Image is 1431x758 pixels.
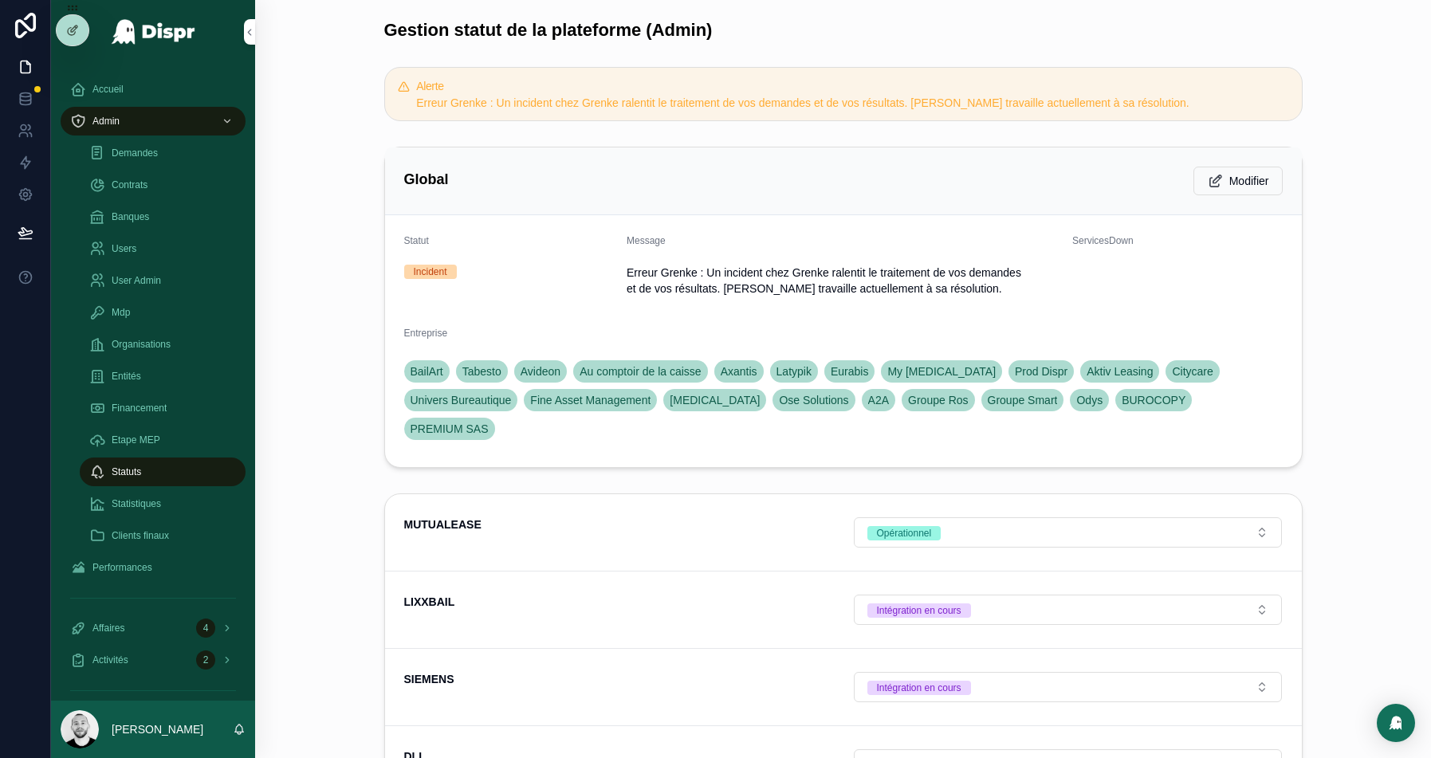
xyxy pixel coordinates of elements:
span: Aktiv Leasing [1087,363,1153,379]
div: 4 [196,619,215,638]
div: Open Intercom Messenger [1377,704,1415,742]
a: My [MEDICAL_DATA] [881,360,1002,383]
button: Select Button [854,595,1282,625]
div: Erreur Grenke : Un incident chez Grenke ralentit le traitement de vos demandes et de vos résultat... [416,95,1288,111]
span: Financement [112,402,167,414]
span: Contrats [112,179,147,191]
img: App logo [111,19,196,45]
button: Modifier [1193,167,1283,195]
span: Modifier [1229,173,1269,189]
a: Tabesto [456,360,508,383]
span: Au comptoir de la caisse [580,363,702,379]
a: Citycare [1166,360,1219,383]
a: Activités2 [61,646,246,674]
span: My [MEDICAL_DATA] [887,363,996,379]
span: Univers Bureautique [411,392,512,408]
a: Entités [80,362,246,391]
a: User Admin [80,266,246,295]
a: Univers Bureautique [404,389,518,411]
span: Prod Dispr [1015,363,1067,379]
span: Statuts [112,465,141,478]
span: BailArt [411,363,443,379]
span: Avideon [521,363,560,379]
a: Admin [61,107,246,135]
a: Affaires4 [61,614,246,642]
a: BUROCOPY [1115,389,1192,411]
span: Banques [112,210,149,223]
a: Performances [61,553,246,582]
div: Incident [414,265,447,279]
a: Accueil [61,75,246,104]
span: Eurabis [831,363,868,379]
span: BUROCOPY [1122,392,1185,408]
a: BailArt [404,360,450,383]
a: Mdp [80,298,246,327]
span: Affaires [92,622,124,634]
span: Performances [92,561,152,574]
span: Tabesto [462,363,501,379]
span: Activités [92,654,128,666]
div: Intégration en cours [877,681,961,695]
a: Odys [1070,389,1109,411]
div: Intégration en cours [877,603,961,618]
h1: Gestion statut de la plateforme (Admin) [384,19,713,41]
a: Organisations [80,330,246,359]
span: [MEDICAL_DATA] [670,392,760,408]
span: Entités [112,370,141,383]
span: Citycare [1172,363,1213,379]
button: Select Button [854,672,1282,702]
a: A2A [862,389,895,411]
span: Groupe Smart [988,392,1058,408]
a: PREMIUM SAS [404,418,495,440]
span: Message [627,235,666,246]
span: PREMIUM SAS [411,421,489,437]
a: [MEDICAL_DATA] [663,389,766,411]
span: Axantis [721,363,757,379]
span: Demandes [112,147,158,159]
span: Statut [404,235,429,246]
a: Aktiv Leasing [1080,360,1159,383]
a: Contrats [80,171,246,199]
span: Admin [92,115,120,128]
span: Statistiques [112,497,161,510]
strong: LIXXBAIL [404,595,455,608]
span: Mdp [112,306,130,319]
strong: MUTUALEASE [404,518,482,531]
a: Clients finaux [80,521,246,550]
span: Erreur Grenke : Un incident chez Grenke ralentit le traitement de vos demandes et de vos résultat... [416,96,1189,109]
div: scrollable content [51,64,255,701]
p: [PERSON_NAME] [112,721,203,737]
a: Users [80,234,246,263]
button: Select Button [854,517,1282,548]
span: Etape MEP [112,434,160,446]
span: Clients finaux [112,529,169,542]
a: Groupe Smart [981,389,1064,411]
a: Groupe Ros [902,389,974,411]
a: Avideon [514,360,567,383]
a: Demandes [80,139,246,167]
h2: Global [404,167,449,192]
span: Erreur Grenke : Un incident chez Grenke ralentit le traitement de vos demandes et de vos résultat... [627,265,1059,297]
strong: SIEMENS [404,673,454,685]
a: Fine Asset Management [524,389,657,411]
span: Latypik [776,363,812,379]
span: Users [112,242,136,255]
span: Organisations [112,338,171,351]
a: Ose Solutions [773,389,855,411]
span: Entreprise [404,328,448,339]
span: Odys [1076,392,1103,408]
span: User Admin [112,274,161,287]
a: Banques [80,202,246,231]
a: Statistiques [80,489,246,518]
h5: Alerte [416,81,1288,92]
a: Etape MEP [80,426,246,454]
span: Accueil [92,83,124,96]
span: Groupe Ros [908,392,968,408]
a: Latypik [770,360,818,383]
div: Opérationnel [877,526,932,540]
a: Au comptoir de la caisse [573,360,708,383]
a: Statuts [80,458,246,486]
a: Eurabis [824,360,875,383]
a: Prod Dispr [1008,360,1074,383]
span: ServicesDown [1072,235,1134,246]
